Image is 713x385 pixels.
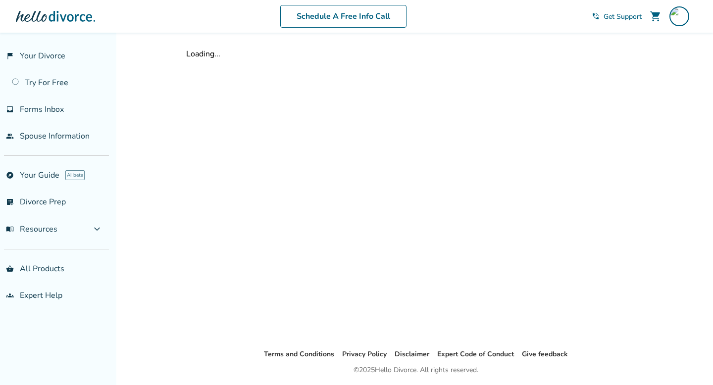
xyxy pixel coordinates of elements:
[280,5,407,28] a: Schedule A Free Info Call
[186,48,646,59] div: Loading...
[522,348,568,360] li: Give feedback
[6,265,14,273] span: shopping_basket
[6,171,14,179] span: explore
[650,10,662,22] span: shopping_cart
[342,349,387,359] a: Privacy Policy
[6,132,14,140] span: people
[669,6,689,26] img: zrhee@yahoo.com
[592,12,600,20] span: phone_in_talk
[6,291,14,299] span: groups
[6,105,14,113] span: inbox
[354,364,478,376] div: © 2025 Hello Divorce. All rights reserved.
[604,12,642,21] span: Get Support
[395,348,429,360] li: Disclaimer
[6,224,57,235] span: Resources
[592,12,642,21] a: phone_in_talkGet Support
[65,170,85,180] span: AI beta
[6,52,14,60] span: flag_2
[437,349,514,359] a: Expert Code of Conduct
[264,349,334,359] a: Terms and Conditions
[6,198,14,206] span: list_alt_check
[91,223,103,235] span: expand_more
[20,104,64,115] span: Forms Inbox
[6,225,14,233] span: menu_book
